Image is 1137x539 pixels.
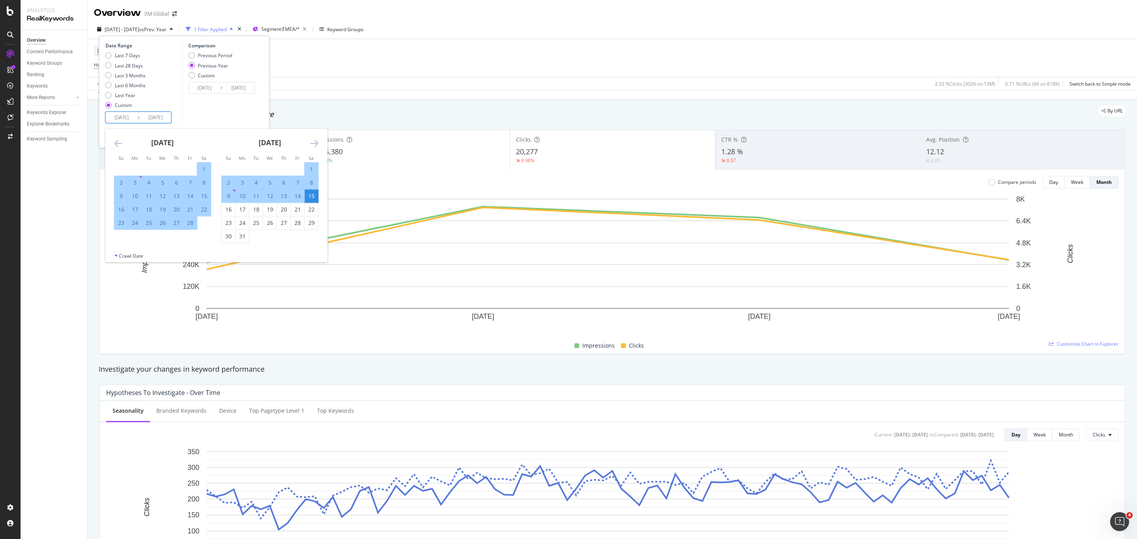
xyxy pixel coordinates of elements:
[141,234,148,273] text: Impressions
[629,341,644,350] span: Clicks
[94,62,104,68] span: Host
[1065,176,1090,189] button: Week
[235,189,249,203] td: Selected. Monday, March 10, 2025
[188,52,232,59] div: Previous Period
[188,42,257,49] div: Comparison
[201,155,206,161] small: Sa
[235,203,249,216] td: Choose Monday, March 17, 2025 as your check-out date. It’s available.
[1034,431,1046,438] div: Week
[156,206,169,213] div: 19
[1005,80,1060,87] div: 0.71 % URLs ( 6K on 818K )
[1110,512,1129,531] iframe: Intercom live chat
[305,179,318,187] div: 8
[277,219,291,227] div: 27
[305,219,318,227] div: 29
[1090,176,1118,189] button: Month
[221,189,235,203] td: Selected. Sunday, March 9, 2025
[236,206,249,213] div: 17
[305,165,318,173] div: 1
[105,102,146,109] div: Custom
[184,206,197,213] div: 21
[197,176,211,189] td: Selected. Saturday, February 8, 2025
[106,195,1109,332] svg: A chart.
[27,48,73,56] div: Content Performance
[27,94,74,102] a: More Reports
[926,147,944,156] span: 12.12
[317,407,354,415] div: Top Keywords
[219,407,236,415] div: Device
[304,163,318,176] td: Selected. Saturday, March 1, 2025
[169,189,183,203] td: Selected. Thursday, February 13, 2025
[27,94,55,102] div: More Reports
[142,176,156,189] td: Selected. Tuesday, February 4, 2025
[27,120,69,128] div: Explorer Bookmarks
[142,206,156,213] div: 18
[27,71,82,79] a: Ranking
[156,407,206,415] div: Branded Keywords
[114,216,128,230] td: Selected. Sunday, February 23, 2025
[142,219,156,227] div: 25
[128,216,142,230] td: Selected. Monday, February 24, 2025
[114,219,128,227] div: 23
[198,62,228,69] div: Previous Year
[1027,429,1053,441] button: Week
[188,511,199,519] text: 150
[277,176,291,189] td: Selected. Thursday, March 6, 2025
[128,179,142,187] div: 3
[27,109,82,117] a: Keywords Explorer
[105,92,146,98] div: Last Year
[188,72,232,79] div: Custom
[929,431,959,438] div: vs Compared :
[1016,239,1031,247] text: 4.8K
[926,160,929,162] img: Equal
[304,203,318,216] td: Choose Saturday, March 22, 2025 as your check-out date. It’s available.
[106,112,137,123] input: Start Date
[721,147,743,156] span: 1.28 %
[183,189,197,203] td: Selected. Friday, February 14, 2025
[170,192,183,200] div: 13
[27,36,82,45] a: Overview
[748,313,771,320] text: [DATE]
[156,192,169,200] div: 12
[114,189,128,203] td: Selected. Sunday, February 9, 2025
[291,189,304,203] td: Selected. Friday, March 14, 2025
[198,52,232,59] div: Previous Period
[197,189,211,203] td: Selected. Saturday, February 15, 2025
[189,82,220,93] input: Start Date
[105,82,146,88] div: Last 6 Months
[721,136,738,143] span: CTR %
[140,112,171,123] input: End Date
[1049,179,1058,185] div: Day
[221,176,235,189] td: Selected. Sunday, March 2, 2025
[144,10,169,18] div: 3M Global
[169,203,183,216] td: Selected. Thursday, February 20, 2025
[142,179,156,187] div: 4
[1066,244,1074,263] text: Clicks
[1016,217,1031,225] text: 6.4K
[197,203,211,216] td: Selected. Saturday, February 22, 2025
[931,157,940,164] div: 0.05
[151,138,174,147] strong: [DATE]
[249,176,263,189] td: Selected. Tuesday, March 4, 2025
[1069,80,1131,87] div: Switch back to Simple mode
[277,203,291,216] td: Choose Thursday, March 20, 2025 as your check-out date. It’s available.
[304,189,318,203] td: Selected as end date. Saturday, March 15, 2025
[115,102,132,109] div: Custom
[197,165,211,173] div: 1
[263,219,277,227] div: 26
[27,135,67,143] div: Keyword Sampling
[250,23,310,36] button: Segment:EMEA/*
[159,155,165,161] small: We
[316,23,367,36] button: Keyword Groups
[305,206,318,213] div: 22
[94,77,117,90] button: Apply
[236,192,249,200] div: 10
[156,189,169,203] td: Selected. Wednesday, February 12, 2025
[183,203,197,216] td: Selected. Friday, February 21, 2025
[1016,283,1031,290] text: 1.6K
[142,189,156,203] td: Selected. Tuesday, February 11, 2025
[27,120,82,128] a: Explorer Bookmarks
[27,71,44,79] div: Ranking
[894,431,928,438] div: [DATE] - [DATE]
[221,203,235,216] td: Choose Sunday, March 16, 2025 as your check-out date. It’s available.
